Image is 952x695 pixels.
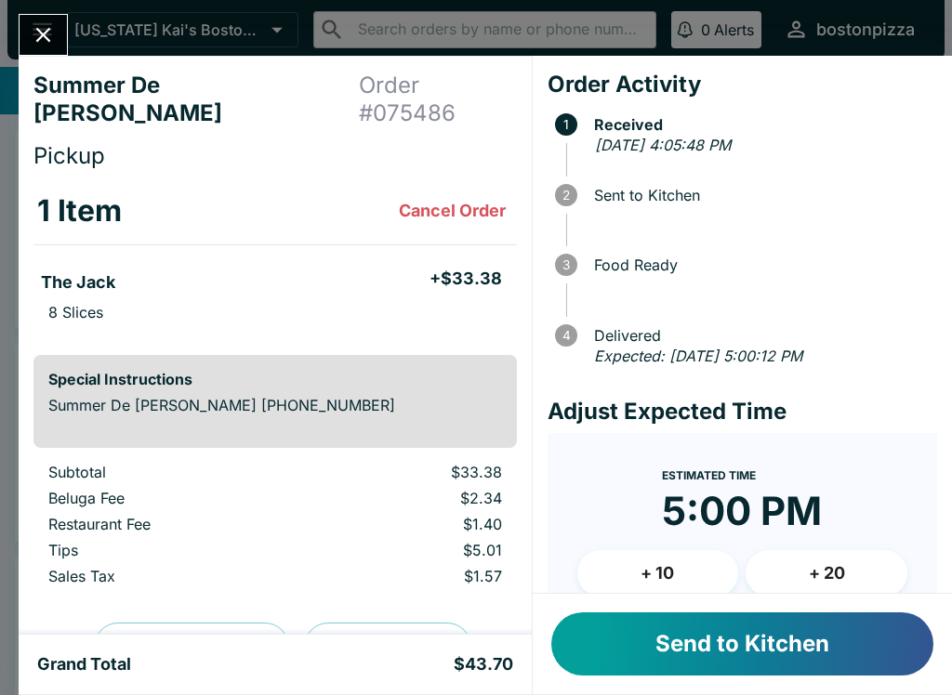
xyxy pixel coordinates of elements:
[563,117,569,132] text: 1
[562,328,570,343] text: 4
[319,463,501,481] p: $33.38
[577,550,739,597] button: + 10
[454,653,513,675] h5: $43.70
[391,192,513,229] button: Cancel Order
[94,623,289,671] button: Preview Receipt
[595,136,731,154] em: [DATE] 4:05:48 PM
[585,187,937,203] span: Sent to Kitchen
[41,271,115,294] h5: The Jack
[37,192,122,229] h3: 1 Item
[548,71,937,98] h4: Order Activity
[33,72,359,127] h4: Summer De [PERSON_NAME]
[48,489,289,507] p: Beluga Fee
[48,567,289,585] p: Sales Tax
[585,256,937,273] span: Food Ready
[662,468,756,482] span: Estimated Time
[37,653,131,675] h5: Grand Total
[585,116,937,133] span: Received
[551,612,933,675] button: Send to Kitchen
[48,396,502,414] p: Summer De [PERSON_NAME] [PHONE_NUMBER]
[585,327,937,344] span: Delivered
[430,268,502,290] h5: + $33.38
[319,567,501,585] p: $1.57
[33,142,105,169] span: Pickup
[33,463,517,593] table: orders table
[562,188,570,203] text: 2
[319,541,501,559] p: $5.01
[662,487,822,535] time: 5:00 PM
[548,398,937,426] h4: Adjust Expected Time
[48,541,289,559] p: Tips
[319,489,501,507] p: $2.34
[48,463,289,481] p: Subtotal
[304,623,471,671] button: Print Receipt
[48,303,103,321] p: 8 Slices
[20,15,67,55] button: Close
[33,177,517,340] table: orders table
[48,515,289,533] p: Restaurant Fee
[594,347,802,365] em: Expected: [DATE] 5:00:12 PM
[562,257,570,272] text: 3
[48,370,502,388] h6: Special Instructions
[319,515,501,533] p: $1.40
[746,550,907,597] button: + 20
[359,72,517,127] h4: Order # 075486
